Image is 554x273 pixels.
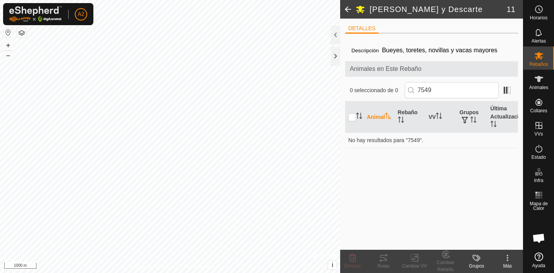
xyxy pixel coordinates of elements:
[523,249,554,271] a: Ayuda
[368,263,399,270] div: Rutas
[456,101,487,133] th: Grupos
[345,24,379,34] li: DETALLES
[328,261,337,270] button: i
[350,86,405,94] span: 0 seleccionado de 0
[530,108,547,113] span: Collares
[399,263,430,270] div: Cambiar VV
[9,6,62,22] img: Logo Gallagher
[529,62,548,67] span: Rebaños
[77,10,84,18] span: A2
[379,44,501,57] span: Bueyes, toretes, novillas y vacas mayores
[532,155,546,160] span: Estado
[345,132,518,148] td: No hay resultados para "7549".
[532,39,546,43] span: Alertas
[370,5,507,14] h2: [PERSON_NAME] y Descarte
[470,118,477,124] p-sorticon: Activar para ordenar
[3,51,13,60] button: –
[395,101,426,133] th: Rebaño
[532,263,545,268] span: Ayuda
[351,48,379,53] label: Descripción
[534,132,543,136] span: VVs
[3,28,13,37] button: Restablecer Mapa
[344,263,361,269] span: Eliminar
[385,114,391,120] p-sorticon: Activar para ordenar
[425,101,456,133] th: VV
[492,263,523,270] div: Más
[436,114,442,120] p-sorticon: Activar para ordenar
[364,101,395,133] th: Animal
[17,28,26,38] button: Capas del Mapa
[534,178,543,183] span: Infra
[527,227,551,250] a: Ouvrir le chat
[487,101,518,133] th: Última Actualización
[3,41,13,50] button: +
[405,82,499,98] input: Buscar (S)
[525,201,552,211] span: Mapa de Calor
[356,114,362,120] p-sorticon: Activar para ordenar
[507,3,515,15] span: 11
[184,263,210,270] a: Contáctenos
[332,262,333,268] span: i
[461,263,492,270] div: Grupos
[398,118,404,124] p-sorticon: Activar para ordenar
[430,259,461,273] div: Cambiar Rebaño
[490,122,497,128] p-sorticon: Activar para ordenar
[350,64,513,74] span: Animales en Este Rebaño
[130,263,175,270] a: Política de Privacidad
[529,85,548,90] span: Animales
[530,15,547,20] span: Horarios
